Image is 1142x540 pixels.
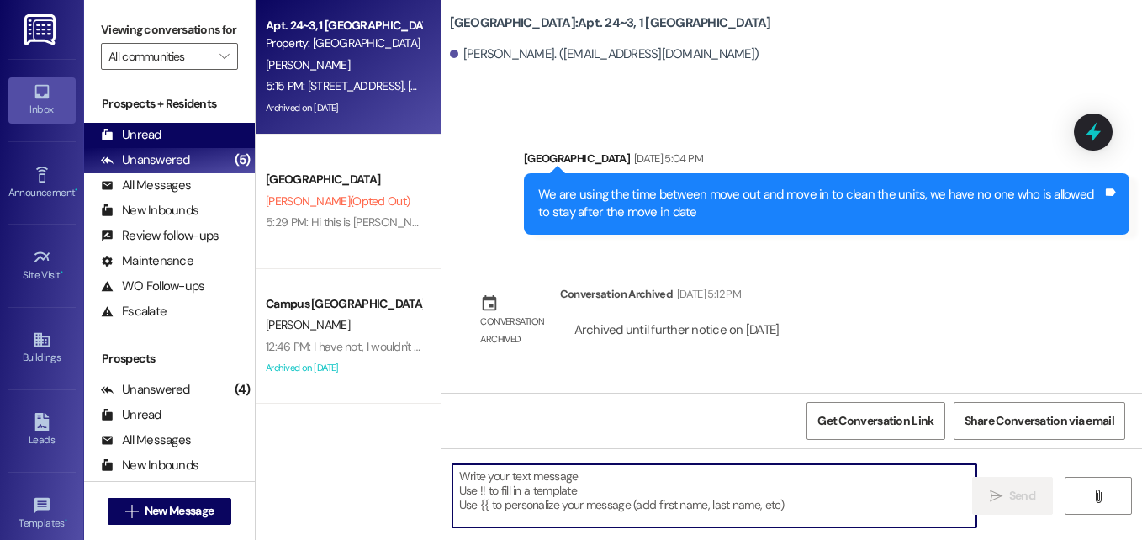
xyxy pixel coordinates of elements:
[266,78,613,93] div: 5:15 PM: [STREET_ADDRESS]. [GEOGRAPHIC_DATA], [US_STATE] 85208
[630,150,703,167] div: [DATE] 5:04 PM
[1009,487,1035,505] span: Send
[266,57,350,72] span: [PERSON_NAME]
[266,317,350,332] span: [PERSON_NAME]
[101,431,191,449] div: All Messages
[817,412,933,430] span: Get Conversation Link
[101,252,193,270] div: Maintenance
[230,377,255,403] div: (4)
[573,321,781,339] div: Archived until further notice on [DATE]
[264,98,423,119] div: Archived on [DATE]
[101,17,238,43] label: Viewing conversations for
[24,14,59,45] img: ResiDesk Logo
[266,171,421,188] div: [GEOGRAPHIC_DATA]
[560,285,673,303] div: Conversation Archived
[125,505,138,518] i: 
[65,515,67,527] span: •
[145,502,214,520] span: New Message
[101,227,219,245] div: Review follow-ups
[266,339,753,354] div: 12:46 PM: I have not, I wouldn't be able to move in until October with my schedule during September.
[101,151,190,169] div: Unanswered
[75,184,77,196] span: •
[524,150,1129,173] div: [GEOGRAPHIC_DATA]
[538,186,1102,222] div: We are using the time between move out and move in to clean the units, we have no one who is allo...
[84,350,255,368] div: Prospects
[450,14,771,32] b: [GEOGRAPHIC_DATA]: Apt. 24~3, 1 [GEOGRAPHIC_DATA]
[101,177,191,194] div: All Messages
[84,95,255,113] div: Prospects + Residents
[101,381,190,399] div: Unanswered
[101,202,198,220] div: New Inbounds
[266,193,410,209] span: [PERSON_NAME] (Opted Out)
[8,77,76,123] a: Inbox
[266,17,421,34] div: Apt. 24~3, 1 [GEOGRAPHIC_DATA]
[219,50,229,63] i: 
[108,43,211,70] input: All communities
[480,313,546,349] div: Conversation archived
[101,126,161,144] div: Unread
[108,498,232,525] button: New Message
[266,34,421,52] div: Property: [GEOGRAPHIC_DATA]
[806,402,944,440] button: Get Conversation Link
[101,278,204,295] div: WO Follow-ups
[101,303,167,320] div: Escalate
[450,45,759,63] div: [PERSON_NAME]. ([EMAIL_ADDRESS][DOMAIN_NAME])
[8,408,76,453] a: Leads
[264,357,423,379] div: Archived on [DATE]
[8,326,76,371] a: Buildings
[954,402,1125,440] button: Share Conversation via email
[972,477,1054,515] button: Send
[8,491,76,537] a: Templates •
[990,490,1002,503] i: 
[101,457,198,474] div: New Inbounds
[266,295,421,313] div: Campus [GEOGRAPHIC_DATA]
[61,267,63,278] span: •
[230,147,255,173] div: (5)
[965,412,1114,430] span: Share Conversation via email
[673,285,741,303] div: [DATE] 5:12 PM
[1092,490,1104,503] i: 
[8,243,76,289] a: Site Visit •
[101,406,161,424] div: Unread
